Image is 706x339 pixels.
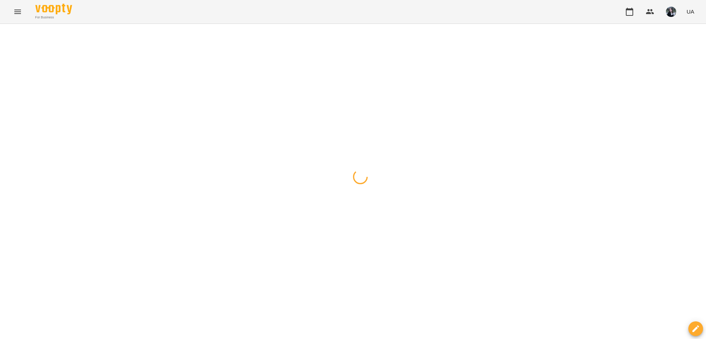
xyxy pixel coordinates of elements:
[684,5,697,18] button: UA
[35,15,72,20] span: For Business
[9,3,26,21] button: Menu
[666,7,676,17] img: 91885ff653e4a9d6131c60c331ff4ae6.jpeg
[687,8,694,15] span: UA
[35,4,72,14] img: Voopty Logo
